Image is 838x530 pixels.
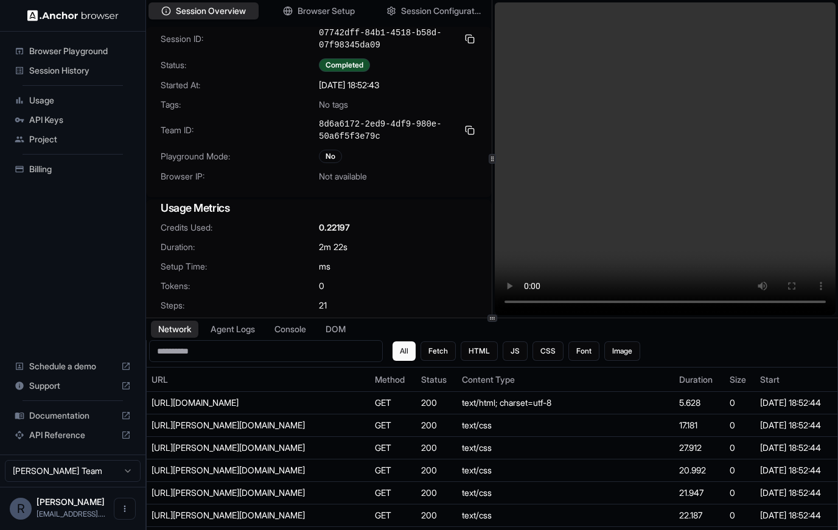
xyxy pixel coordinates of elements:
button: Image [604,341,640,361]
span: Support [29,380,116,392]
td: GET [370,459,416,482]
span: API Keys [29,114,131,126]
td: 17.181 [674,414,725,437]
td: 0 [725,414,755,437]
span: 0 [319,280,324,292]
td: 5.628 [674,392,725,414]
div: Project [10,130,136,149]
td: 0 [725,459,755,482]
td: 200 [416,459,457,482]
button: Agent Logs [203,321,262,338]
div: URL [152,374,365,386]
span: Browser Playground [29,45,131,57]
span: Tokens: [161,280,319,292]
td: text/css [457,459,674,482]
td: 0 [725,437,755,459]
div: API Keys [10,110,136,130]
span: Roberto Frias [37,497,105,507]
span: 2m 22s [319,241,347,253]
td: 22.187 [674,504,725,527]
span: Session Overview [176,5,246,17]
span: Browser Setup [298,5,355,17]
div: https://a.slack-edge.com/bv1-13-br/marketing-style-footer.b8665cfb462968f62573.min.css [152,509,334,521]
td: GET [370,504,416,527]
td: [DATE] 18:52:44 [755,414,837,437]
td: 27.912 [674,437,725,459]
div: Documentation [10,406,136,425]
td: 0 [725,482,755,504]
td: text/css [457,504,674,527]
div: R [10,498,32,520]
td: 0 [725,504,755,527]
div: https://a.slack-edge.com/bv1-13-br/marketing-style-find-team.b71211d746ad0191705a.min.css [152,464,334,476]
div: Session History [10,61,136,80]
td: 21.947 [674,482,725,504]
span: Schedule a demo [29,360,116,372]
span: Steps: [161,299,319,312]
span: Status: [161,59,319,71]
span: Usage [29,94,131,106]
td: GET [370,392,416,414]
span: Credits Used: [161,221,319,234]
h3: Usage Metrics [161,200,477,217]
button: HTML [461,341,498,361]
div: Support [10,376,136,396]
button: All [393,341,416,361]
div: Status [421,374,452,386]
td: 200 [416,437,457,459]
span: ms [319,260,330,273]
span: Session Configuration [401,5,482,17]
td: text/html; charset=utf-8 [457,392,674,414]
div: Browser Playground [10,41,136,61]
div: No [319,150,342,163]
button: Network [151,321,198,338]
td: [DATE] 18:52:44 [755,459,837,482]
div: https://a.slack-edge.com/bv1-13-br/rollup-style-slack-kit-legacy-adapters.73c7e0aaeee25861df52.mi... [152,419,334,431]
span: Duration: [161,241,319,253]
td: 200 [416,392,457,414]
div: Start [760,374,833,386]
button: Font [568,341,599,361]
span: Session ID: [161,33,319,45]
span: Setup Time: [161,260,319,273]
td: text/css [457,414,674,437]
button: Console [267,321,313,338]
td: 0 [725,392,755,414]
span: Documentation [29,410,116,422]
td: [DATE] 18:52:44 [755,482,837,504]
span: 8d6a6172-2ed9-4df9-980e-50a6f5f3e79c [319,118,458,142]
button: CSS [532,341,564,361]
td: 200 [416,504,457,527]
td: 20.992 [674,459,725,482]
span: Billing [29,163,131,175]
span: Project [29,133,131,145]
td: [DATE] 18:52:44 [755,392,837,414]
div: Usage [10,91,136,110]
div: Size [730,374,750,386]
button: DOM [318,321,353,338]
span: Team ID: [161,124,319,136]
div: API Reference [10,425,136,445]
td: 200 [416,414,457,437]
div: Content Type [462,374,669,386]
button: JS [503,341,528,361]
span: Playground Mode: [161,150,319,162]
td: [DATE] 18:52:44 [755,504,837,527]
td: [DATE] 18:52:44 [755,437,837,459]
span: Tags: [161,99,319,111]
span: Session History [29,65,131,77]
button: Open menu [114,498,136,520]
div: Schedule a demo [10,357,136,376]
div: https://a.slack-edge.com/bv1-13-br/legacy-style-sticky-nav.c2bd3fa29cc38e369091.min.css [152,487,334,499]
span: 21 [319,299,327,312]
div: Duration [679,374,720,386]
td: 200 [416,482,457,504]
span: Started At: [161,79,319,91]
div: https://europiel.slack.com/?no_sso=1&redir=%2Fadmin [152,397,334,409]
span: API Reference [29,429,116,441]
button: Fetch [421,341,456,361]
td: GET [370,414,416,437]
img: Anchor Logo [27,10,119,21]
div: Method [375,374,411,386]
td: GET [370,482,416,504]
